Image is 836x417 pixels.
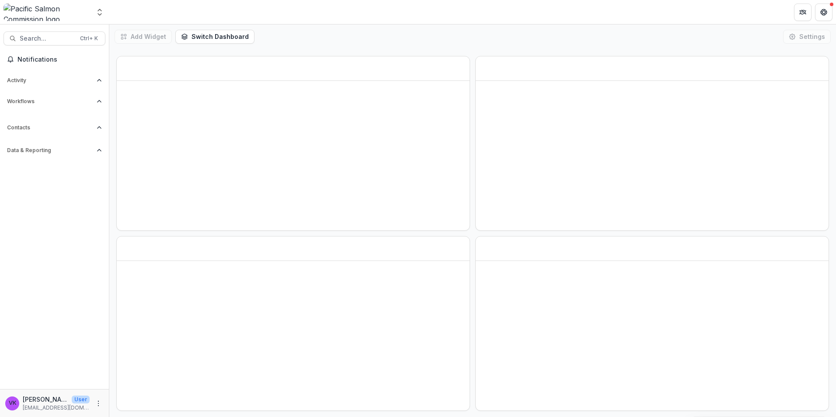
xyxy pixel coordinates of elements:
[783,30,831,44] button: Settings
[7,77,93,83] span: Activity
[94,3,106,21] button: Open entity switcher
[7,125,93,131] span: Contacts
[794,3,812,21] button: Partners
[7,147,93,153] span: Data & Reporting
[3,94,105,108] button: Open Workflows
[3,52,105,66] button: Notifications
[7,98,93,104] span: Workflows
[3,3,90,21] img: Pacific Salmon Commission logo
[3,73,105,87] button: Open Activity
[175,30,254,44] button: Switch Dashboard
[9,400,16,406] div: Victor Keong
[23,395,68,404] p: [PERSON_NAME]
[78,34,100,43] div: Ctrl + K
[17,56,102,63] span: Notifications
[20,35,75,42] span: Search...
[72,396,90,403] p: User
[3,31,105,45] button: Search...
[3,121,105,135] button: Open Contacts
[113,6,150,18] nav: breadcrumb
[115,30,172,44] button: Add Widget
[815,3,833,21] button: Get Help
[93,398,104,409] button: More
[3,143,105,157] button: Open Data & Reporting
[23,404,90,412] p: [EMAIL_ADDRESS][DOMAIN_NAME]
